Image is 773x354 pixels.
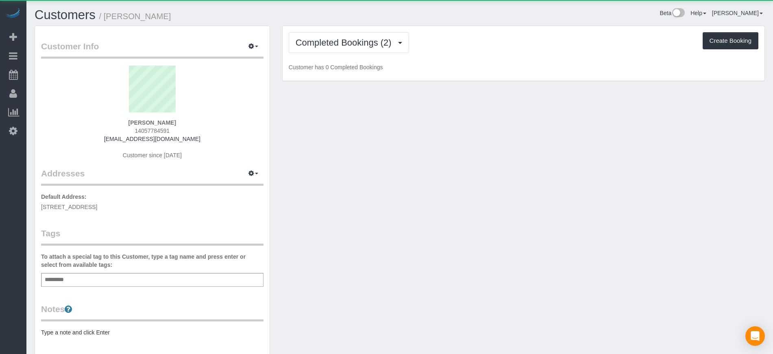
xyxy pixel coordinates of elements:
[123,152,182,158] span: Customer since [DATE]
[41,40,263,59] legend: Customer Info
[671,8,685,19] img: New interface
[690,10,706,16] a: Help
[745,326,765,346] div: Open Intercom Messenger
[660,10,685,16] a: Beta
[135,128,170,134] span: 14057784591
[296,37,396,48] span: Completed Bookings (2)
[703,32,758,49] button: Create Booking
[289,63,758,71] p: Customer has 0 Completed Bookings
[41,204,97,210] span: [STREET_ADDRESS]
[41,328,263,336] pre: Type a note and click Enter
[712,10,763,16] a: [PERSON_NAME]
[289,32,409,53] button: Completed Bookings (2)
[41,253,263,269] label: To attach a special tag to this Customer, type a tag name and press enter or select from availabl...
[99,12,171,21] small: / [PERSON_NAME]
[41,227,263,246] legend: Tags
[41,193,87,201] label: Default Address:
[5,8,21,20] img: Automaid Logo
[104,136,200,142] a: [EMAIL_ADDRESS][DOMAIN_NAME]
[128,119,176,126] strong: [PERSON_NAME]
[35,8,96,22] a: Customers
[41,303,263,321] legend: Notes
